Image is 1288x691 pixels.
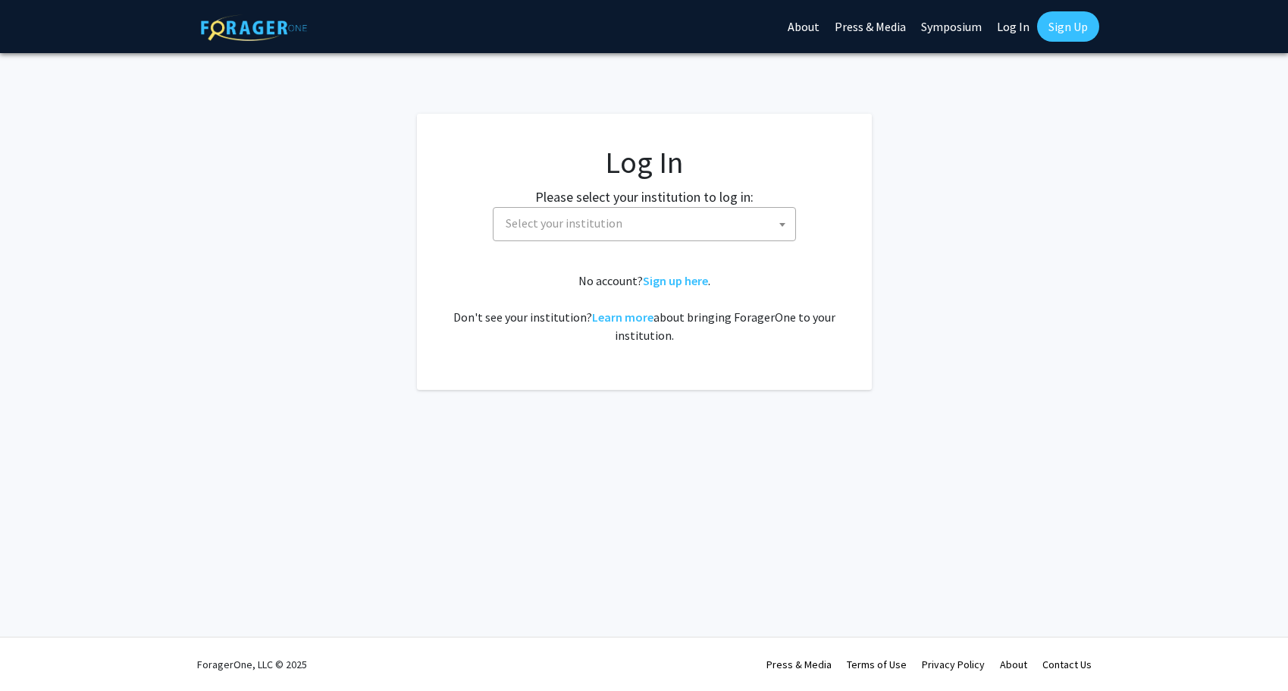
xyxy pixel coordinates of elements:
[1037,11,1099,42] a: Sign Up
[643,273,708,288] a: Sign up here
[922,658,985,671] a: Privacy Policy
[535,187,754,207] label: Please select your institution to log in:
[447,144,841,181] h1: Log In
[1000,658,1027,671] a: About
[447,272,841,344] div: No account? . Don't see your institution? about bringing ForagerOne to your institution.
[500,208,795,239] span: Select your institution
[1042,658,1092,671] a: Contact Us
[592,309,653,325] a: Learn more about bringing ForagerOne to your institution
[201,14,307,41] img: ForagerOne Logo
[493,207,796,241] span: Select your institution
[197,638,307,691] div: ForagerOne, LLC © 2025
[766,658,832,671] a: Press & Media
[506,215,622,231] span: Select your institution
[847,658,907,671] a: Terms of Use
